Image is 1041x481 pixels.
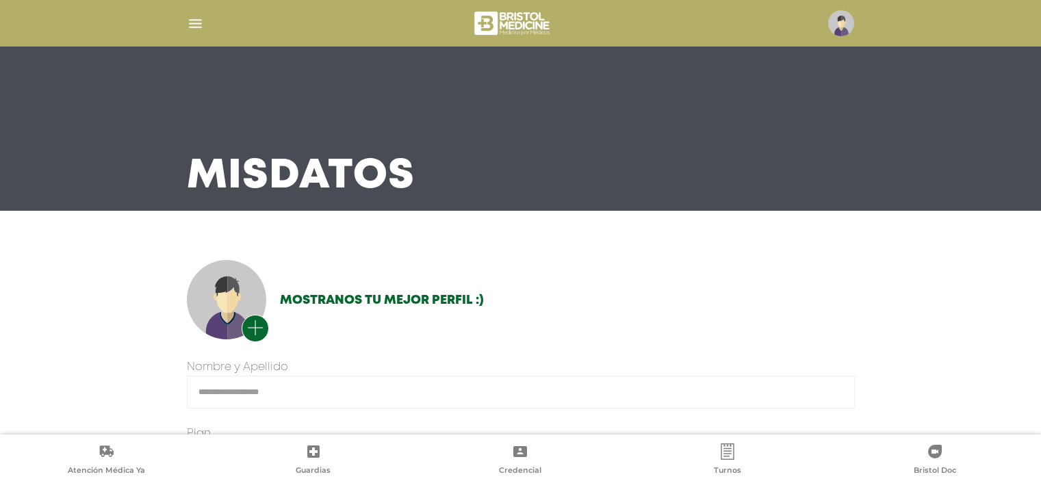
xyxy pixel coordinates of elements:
a: Credencial [417,443,624,478]
a: Bristol Doc [831,443,1038,478]
img: bristol-medicine-blanco.png [472,7,554,40]
h3: Mis Datos [187,159,415,194]
span: Atención Médica Ya [68,465,145,478]
img: Cober_menu-lines-white.svg [187,15,204,32]
span: Bristol Doc [914,465,956,478]
label: Plan [187,426,211,442]
h2: Mostranos tu mejor perfil :) [280,294,484,309]
span: Credencial [499,465,541,478]
a: Guardias [210,443,417,478]
span: Turnos [714,465,741,478]
span: Guardias [296,465,331,478]
a: Atención Médica Ya [3,443,210,478]
a: Turnos [624,443,832,478]
label: Nombre y Apellido [187,359,288,376]
img: profile-placeholder.svg [828,10,854,36]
